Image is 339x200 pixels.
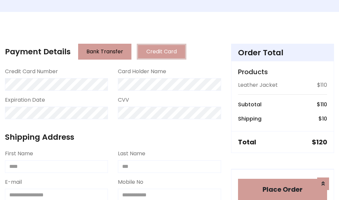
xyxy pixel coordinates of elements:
label: Last Name [118,150,145,158]
p: Leather Jacket [238,81,278,89]
span: 120 [316,137,327,147]
button: Place Order [238,179,327,200]
h6: Shipping [238,116,262,122]
h5: Total [238,138,256,146]
label: Credit Card Number [5,68,58,75]
label: Expiration Date [5,96,45,104]
h6: $ [317,101,327,108]
label: E-mail [5,178,22,186]
span: 110 [320,101,327,108]
button: Credit Card [137,44,186,60]
h5: Products [238,68,327,76]
h4: Payment Details [5,47,71,56]
button: Bank Transfer [78,44,131,60]
label: Mobile No [118,178,143,186]
label: First Name [5,150,33,158]
h4: Shipping Address [5,132,221,142]
span: 10 [322,115,327,123]
h6: $ [318,116,327,122]
h6: Subtotal [238,101,262,108]
label: Card Holder Name [118,68,166,75]
label: CVV [118,96,129,104]
h4: Order Total [238,48,327,57]
h5: $ [312,138,327,146]
p: $110 [317,81,327,89]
